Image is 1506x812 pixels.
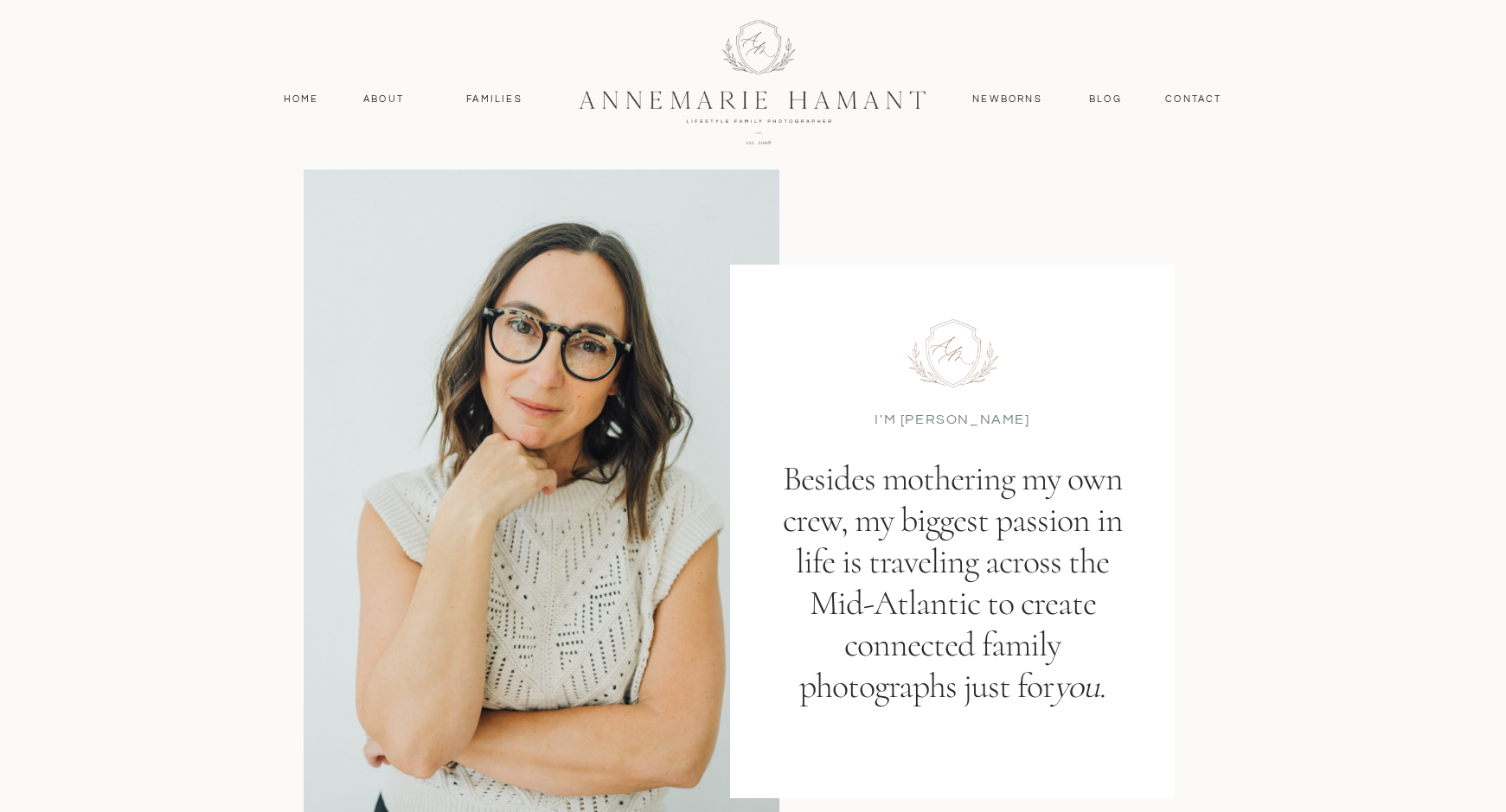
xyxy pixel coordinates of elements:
a: Families [456,92,534,107]
i: you [1054,665,1099,707]
a: contact [1157,92,1232,107]
p: I'M [PERSON_NAME] [875,410,1031,427]
a: Home [276,92,327,107]
a: About [359,92,409,107]
a: Newborns [966,92,1049,107]
h1: Besides mothering my own crew, my biggest passion in life is traveling across the Mid-Atlantic to... [781,457,1125,798]
a: Blog [1086,92,1126,107]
